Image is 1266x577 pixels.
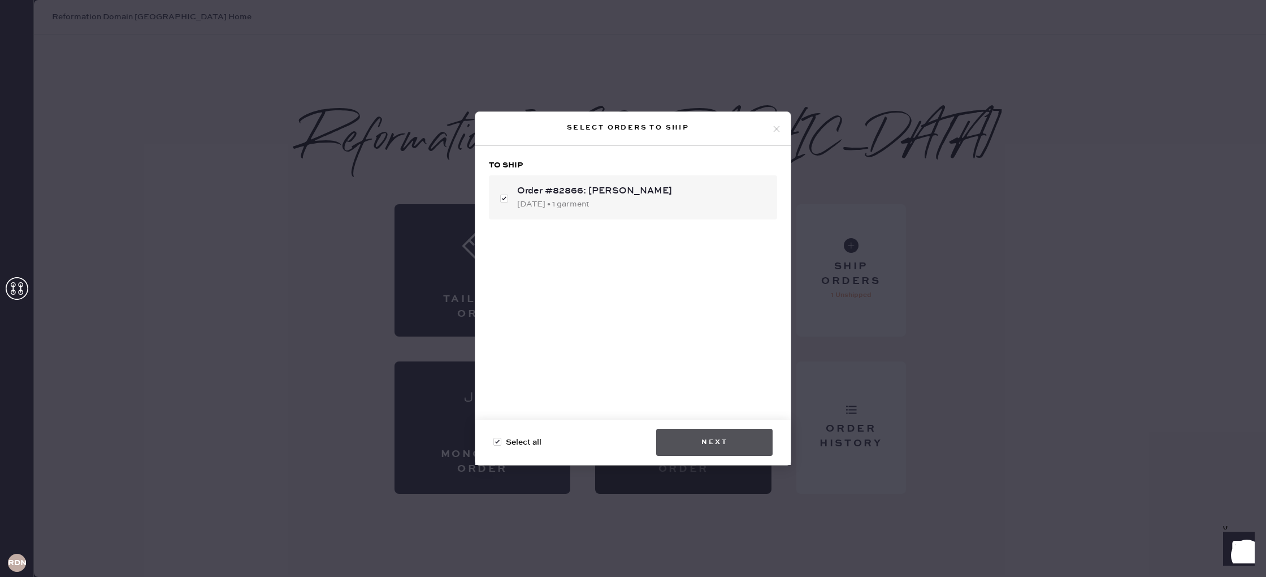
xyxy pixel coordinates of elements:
h3: RDNA [8,559,26,567]
span: Select all [506,436,541,449]
div: Order #82866: [PERSON_NAME] [517,184,768,198]
h3: To ship [489,160,777,171]
div: Select orders to ship [484,121,771,135]
iframe: Front Chat [1212,526,1261,575]
div: [DATE] • 1 garment [517,198,768,210]
button: Next [656,429,773,456]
